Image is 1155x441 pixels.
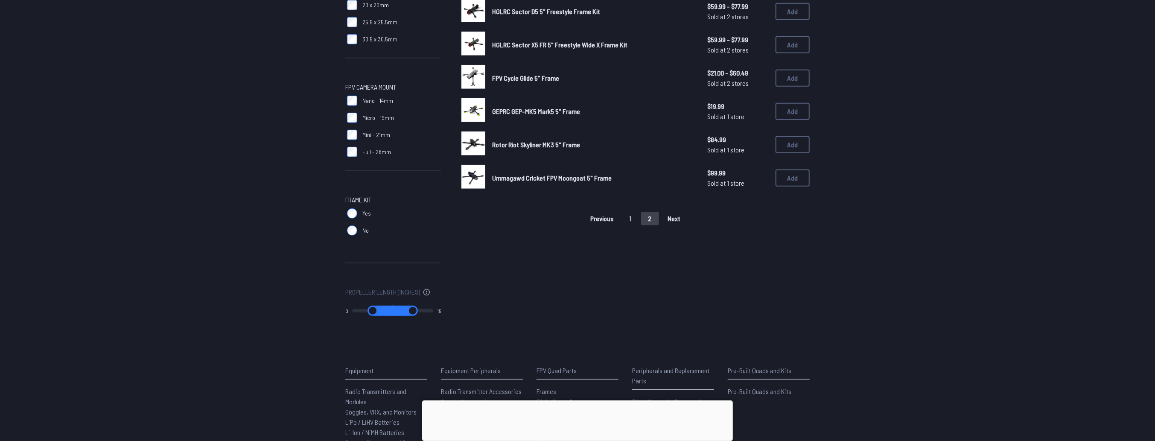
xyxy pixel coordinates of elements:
span: Sold at 1 store [707,111,769,122]
span: No [362,226,369,235]
img: image [461,165,485,189]
img: image [461,98,485,122]
span: HGLRC Sector X5 FR 5" Freestyle Wide X Frame Kit [492,41,627,49]
a: Radio Transmitter Accessories [441,386,523,397]
span: Nano - 14mm [362,96,393,105]
input: Yes [347,208,357,219]
button: Add [776,70,810,87]
span: Frames [537,387,556,395]
span: 20 x 20mm [362,1,389,9]
output: 0 [345,307,348,314]
a: Radio Transmitters and Modules [345,386,427,407]
span: $59.99 - $77.99 [707,35,769,45]
input: Full - 28mm [347,147,357,157]
a: image [461,32,485,58]
p: Equipment Peripherals [441,365,523,376]
span: $99.99 [707,168,769,178]
button: Add [776,3,810,20]
span: $59.99 - $77.99 [707,1,769,12]
span: Radio Transmitter Accessories [441,387,522,395]
button: Add [776,103,810,120]
span: HGLRC Sector D5 5" Freestyle Frame Kit [492,7,600,15]
output: 15 [437,307,441,314]
img: image [461,131,485,155]
span: Sold at 1 store [707,178,769,188]
a: Flight Controller Parts and Other Electronics [632,397,714,417]
a: image [461,131,485,158]
a: Goggles, VRX, and Monitors [345,407,427,417]
span: Frame Kit [345,195,371,205]
a: Goggle Accessories [441,397,523,407]
a: HGLRC Sector D5 5" Freestyle Frame Kit [492,6,694,17]
span: $21.00 - $60.49 [707,68,769,78]
span: Sold at 2 stores [707,45,769,55]
span: Full - 28mm [362,148,391,156]
span: Mini - 21mm [362,131,390,139]
span: Sold at 1 store [707,145,769,155]
span: Radio Transmitters and Modules [345,387,406,406]
span: Ummagawd Cricket FPV Moongoat 5" Frame [492,174,612,182]
span: $84.99 [707,134,769,145]
p: FPV Quad Parts [537,365,618,376]
a: Ummagawd Cricket FPV Moongoat 5" Frame [492,173,694,183]
input: Mini - 21mm [347,130,357,140]
span: $19.99 [707,101,769,111]
a: image [461,165,485,191]
button: Add [776,136,810,153]
button: 2 [641,212,659,225]
span: 25.5 x 25.5mm [362,18,397,26]
iframe: Advertisement [422,400,733,439]
span: Sold at 2 stores [707,12,769,22]
a: Li-Ion / NiMH Batteries [345,427,427,438]
span: GEPRC GEP-MK5 Mark5 5" Frame [492,107,580,115]
span: Li-Ion / NiMH Batteries [345,428,404,436]
a: LiPo / LiHV Batteries [345,417,427,427]
input: 25.5 x 25.5mm [347,17,357,27]
span: Yes [362,209,371,218]
a: image [461,98,485,125]
span: Micro - 19mm [362,114,394,122]
p: Peripherals and Replacement Parts [632,365,714,386]
span: Propeller Length (Inches) [345,287,420,297]
p: Pre-Built Quads and Kits [728,365,810,376]
span: Goggles, VRX, and Monitors [345,408,417,416]
a: Rotor Riot Skyliner MK3 5" Frame [492,140,694,150]
span: Rotor Riot Skyliner MK3 5" Frame [492,140,580,149]
span: Previous [591,215,614,222]
span: FPV Camera Mount [345,82,396,92]
span: Goggle Accessories [441,397,493,406]
p: Equipment [345,365,427,376]
input: 30.5 x 30.5mm [347,34,357,44]
input: Micro - 19mm [347,113,357,123]
button: Previous [583,212,621,225]
a: image [461,65,485,91]
a: Flight Controllers [537,397,618,407]
span: FPV Cycle Glide 5" Frame [492,74,559,82]
input: No [347,225,357,236]
a: FPV Cycle Glide 5" Frame [492,73,694,83]
span: Flight Controllers [537,397,581,406]
a: GEPRC GEP-MK5 Mark5 5" Frame [492,106,694,117]
input: Nano - 14mm [347,96,357,106]
span: Sold at 2 stores [707,78,769,88]
button: Add [776,169,810,187]
span: Flight Controller Parts and Other Electronics [632,397,700,416]
button: 1 [623,212,639,225]
a: Frames [537,386,618,397]
span: 30.5 x 30.5mm [362,35,397,44]
a: Pre-Built Quads and Kits [728,386,810,397]
span: LiPo / LiHV Batteries [345,418,400,426]
a: HGLRC Sector X5 FR 5" Freestyle Wide X Frame Kit [492,40,694,50]
img: image [461,65,485,89]
img: image [461,32,485,55]
span: Pre-Built Quads and Kits [728,387,791,395]
button: Add [776,36,810,53]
